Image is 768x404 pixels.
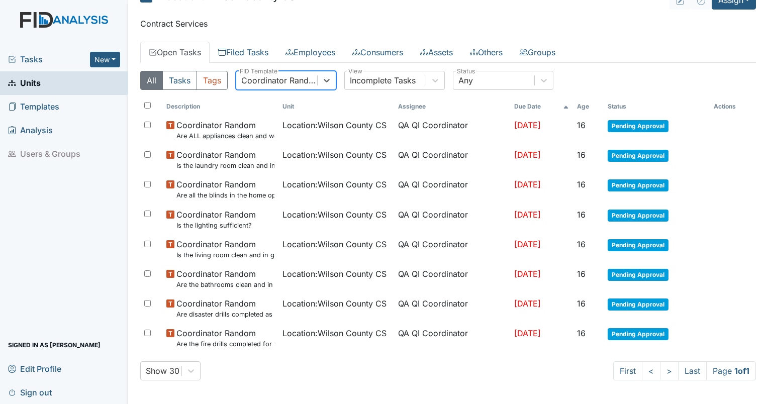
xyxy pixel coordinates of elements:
small: Are the bathrooms clean and in good repair? [176,280,274,289]
small: Are the fire drills completed for the most recent month? [176,339,274,349]
td: QA QI Coordinator [394,293,510,323]
span: Pending Approval [608,328,668,340]
td: QA QI Coordinator [394,234,510,264]
a: Groups [511,42,564,63]
td: QA QI Coordinator [394,174,510,204]
span: Analysis [8,123,53,138]
span: Coordinator Random Are disaster drills completed as scheduled? [176,297,274,319]
span: 16 [577,328,586,338]
span: Coordinator Random Is the laundry room clean and in good repair? [176,149,274,170]
span: Location : Wilson County CS [282,297,387,310]
span: [DATE] [514,120,541,130]
span: 16 [577,298,586,309]
button: New [90,52,120,67]
a: First [613,361,642,380]
th: Toggle SortBy [573,98,604,115]
th: Toggle SortBy [162,98,278,115]
a: Consumers [344,42,412,63]
span: [DATE] [514,328,541,338]
small: Are all the blinds in the home operational and clean? [176,190,274,200]
small: Are ALL appliances clean and working properly? [176,131,274,141]
span: 16 [577,210,586,220]
th: Toggle SortBy [510,98,573,115]
button: Tags [197,71,228,90]
span: [DATE] [514,179,541,189]
th: Toggle SortBy [278,98,395,115]
strong: 1 of 1 [734,366,749,376]
span: Coordinator Random Are ALL appliances clean and working properly? [176,119,274,141]
span: Sign out [8,384,52,400]
a: > [660,361,679,380]
a: Last [678,361,707,380]
span: Templates [8,99,59,115]
a: Tasks [8,53,90,65]
div: Any [458,74,473,86]
a: Filed Tasks [210,42,277,63]
th: Assignee [394,98,510,115]
td: QA QI Coordinator [394,145,510,174]
a: Employees [277,42,344,63]
span: 16 [577,239,586,249]
a: < [642,361,660,380]
a: Open Tasks [140,42,210,63]
span: Coordinator Random Is the living room clean and in good repair? [176,238,274,260]
span: Edit Profile [8,361,61,376]
span: [DATE] [514,239,541,249]
span: Pending Approval [608,150,668,162]
button: Tasks [162,71,197,90]
span: [DATE] [514,298,541,309]
span: 16 [577,150,586,160]
span: Signed in as [PERSON_NAME] [8,337,101,353]
span: 16 [577,269,586,279]
span: Location : Wilson County CS [282,178,387,190]
span: Pending Approval [608,179,668,191]
nav: task-pagination [613,361,756,380]
td: QA QI Coordinator [394,115,510,145]
span: Pending Approval [608,269,668,281]
input: Toggle All Rows Selected [144,102,151,109]
div: Coordinator Random [241,74,318,86]
span: Page [706,361,756,380]
span: Coordinator Random Are all the blinds in the home operational and clean? [176,178,274,200]
div: Open Tasks [140,71,756,380]
small: Are disaster drills completed as scheduled? [176,310,274,319]
div: Show 30 [146,365,179,377]
a: Assets [412,42,461,63]
small: Is the lighting sufficient? [176,221,256,230]
span: Location : Wilson County CS [282,268,387,280]
span: Pending Approval [608,298,668,311]
span: Pending Approval [608,239,668,251]
th: Actions [710,98,756,115]
span: Pending Approval [608,120,668,132]
span: Coordinator Random Are the bathrooms clean and in good repair? [176,268,274,289]
span: Coordinator Random Are the fire drills completed for the most recent month? [176,327,274,349]
span: [DATE] [514,269,541,279]
td: QA QI Coordinator [394,205,510,234]
small: Is the laundry room clean and in good repair? [176,161,274,170]
span: Pending Approval [608,210,668,222]
div: Type filter [140,71,228,90]
span: Units [8,75,41,91]
span: 16 [577,179,586,189]
th: Toggle SortBy [604,98,710,115]
button: All [140,71,163,90]
span: Location : Wilson County CS [282,149,387,161]
span: Location : Wilson County CS [282,119,387,131]
div: Incomplete Tasks [350,74,416,86]
span: 16 [577,120,586,130]
span: Location : Wilson County CS [282,238,387,250]
a: Others [461,42,511,63]
small: Is the living room clean and in good repair? [176,250,274,260]
span: [DATE] [514,210,541,220]
span: Coordinator Random Is the lighting sufficient? [176,209,256,230]
span: Location : Wilson County CS [282,209,387,221]
p: Contract Services [140,18,756,30]
span: [DATE] [514,150,541,160]
span: Location : Wilson County CS [282,327,387,339]
td: QA QI Coordinator [394,264,510,293]
td: QA QI Coordinator [394,323,510,353]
